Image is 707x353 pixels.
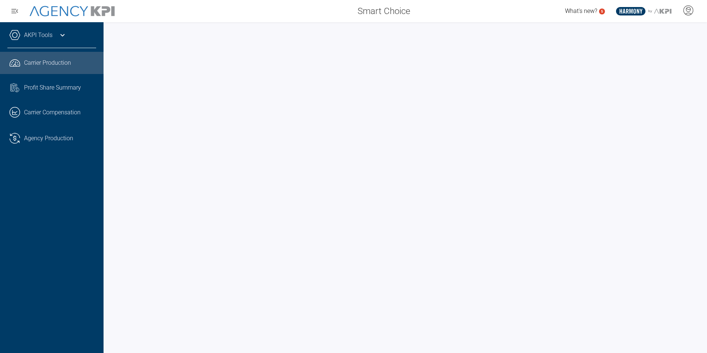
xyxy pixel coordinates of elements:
[24,83,81,92] span: Profit Share Summary
[24,31,53,40] a: AKPI Tools
[601,9,603,13] text: 5
[358,4,410,18] span: Smart Choice
[30,6,115,17] img: AgencyKPI
[565,7,597,14] span: What's new?
[599,9,605,14] a: 5
[24,58,71,67] span: Carrier Production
